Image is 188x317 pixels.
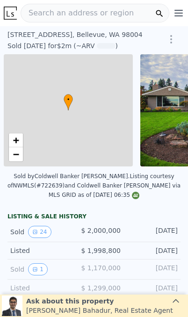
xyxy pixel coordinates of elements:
[10,246,64,255] div: Listed
[124,246,178,255] div: [DATE]
[132,192,139,199] img: NWMLS Logo
[72,41,118,50] div: (~ARV )
[7,173,181,198] div: Listing courtesy of NWMLS (#722639) and Coldwell Banker [PERSON_NAME] via MLS GRID as of [DATE] 0...
[28,263,48,275] button: View historical data
[64,94,73,110] div: •
[10,226,64,238] div: Sold
[13,134,19,146] span: +
[64,95,73,104] span: •
[28,226,51,238] button: View historical data
[81,264,121,272] span: $ 1,170,000
[21,7,134,19] span: Search an address or region
[26,306,173,315] div: [PERSON_NAME] Bahadur , Real Estate Agent
[7,30,144,39] div: [STREET_ADDRESS] , Bellevue , WA 98004
[10,263,64,275] div: Sold
[124,283,178,293] div: [DATE]
[81,284,121,292] span: $ 1,299,000
[124,226,178,238] div: [DATE]
[81,227,121,234] span: $ 2,000,000
[9,147,23,161] a: Zoom out
[124,263,178,275] div: [DATE]
[162,30,181,49] button: Show Options
[2,295,22,316] img: Siddhant Bahadur
[13,148,19,160] span: −
[7,213,181,222] div: LISTING & SALE HISTORY
[14,173,130,180] div: Sold by Coldwell Banker [PERSON_NAME] .
[81,247,121,254] span: $ 1,998,800
[26,296,173,306] div: Ask about this property
[9,133,23,147] a: Zoom in
[4,7,17,20] img: Lotside
[7,41,72,50] div: Sold [DATE] for $2m
[10,283,64,293] div: Listed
